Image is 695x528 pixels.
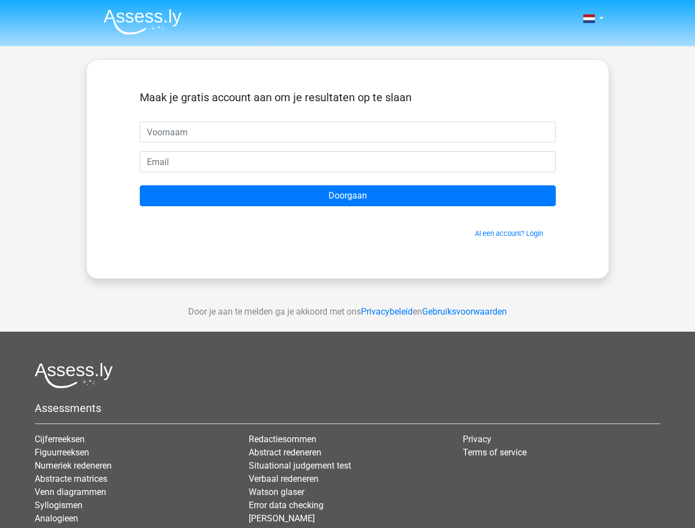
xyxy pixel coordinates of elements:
[35,434,85,444] a: Cijferreeksen
[463,447,527,458] a: Terms of service
[422,306,507,317] a: Gebruiksvoorwaarden
[140,185,556,206] input: Doorgaan
[35,402,660,415] h5: Assessments
[475,229,543,238] a: Al een account? Login
[249,460,351,471] a: Situational judgement test
[249,474,319,484] a: Verbaal redeneren
[140,122,556,142] input: Voornaam
[35,487,106,497] a: Venn diagrammen
[140,91,556,104] h5: Maak je gratis account aan om je resultaten op te slaan
[463,434,491,444] a: Privacy
[103,9,182,35] img: Assessly
[249,500,324,510] a: Error data checking
[249,434,316,444] a: Redactiesommen
[35,474,107,484] a: Abstracte matrices
[249,513,315,524] a: [PERSON_NAME]
[249,447,321,458] a: Abstract redeneren
[361,306,413,317] a: Privacybeleid
[35,513,78,524] a: Analogieen
[140,151,556,172] input: Email
[35,500,83,510] a: Syllogismen
[249,487,304,497] a: Watson glaser
[35,447,89,458] a: Figuurreeksen
[35,362,113,388] img: Assessly logo
[35,460,112,471] a: Numeriek redeneren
